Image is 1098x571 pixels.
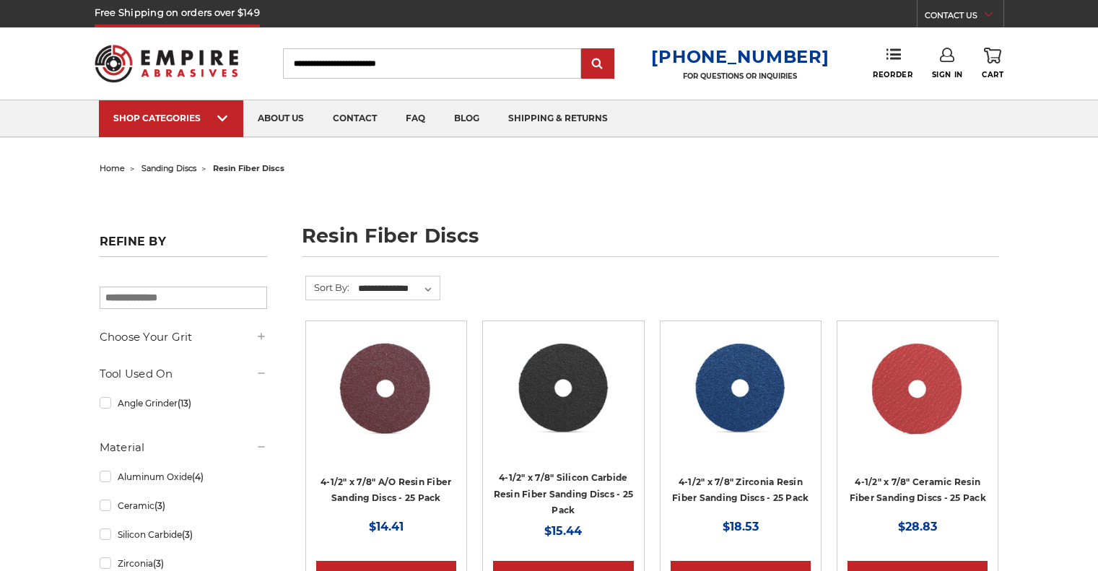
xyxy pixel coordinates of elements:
[100,163,125,173] a: home
[321,476,451,504] a: 4-1/2" x 7/8" A/O Resin Fiber Sanding Discs - 25 Pack
[356,278,440,300] select: Sort By:
[651,46,829,67] a: [PHONE_NUMBER]
[113,113,229,123] div: SHOP CATEGORIES
[671,331,811,471] a: 4-1/2" zirc resin fiber disc
[505,331,622,447] img: 4.5 Inch Silicon Carbide Resin Fiber Discs
[898,520,937,533] span: $28.83
[583,50,612,79] input: Submit
[141,163,196,173] a: sanding discs
[100,235,267,257] h5: Refine by
[302,226,999,257] h1: resin fiber discs
[982,48,1003,79] a: Cart
[682,331,798,447] img: 4-1/2" zirc resin fiber disc
[182,529,193,540] span: (3)
[925,7,1003,27] a: CONTACT US
[544,524,582,538] span: $15.44
[493,331,633,471] a: 4.5 Inch Silicon Carbide Resin Fiber Discs
[306,276,349,298] label: Sort By:
[672,476,809,504] a: 4-1/2" x 7/8" Zirconia Resin Fiber Sanding Discs - 25 Pack
[850,476,986,504] a: 4-1/2" x 7/8" Ceramic Resin Fiber Sanding Discs - 25 Pack
[982,70,1003,79] span: Cart
[243,100,318,137] a: about us
[192,471,204,482] span: (4)
[440,100,494,137] a: blog
[369,520,404,533] span: $14.41
[100,391,267,416] a: Angle Grinder(13)
[873,48,912,79] a: Reorder
[723,520,759,533] span: $18.53
[154,500,165,511] span: (3)
[95,35,239,92] img: Empire Abrasives
[100,365,267,383] h5: Tool Used On
[100,493,267,518] a: Ceramic(3)
[213,163,284,173] span: resin fiber discs
[100,328,267,346] h5: Choose Your Grit
[100,464,267,489] a: Aluminum Oxide(4)
[932,70,963,79] span: Sign In
[494,472,634,515] a: 4-1/2" x 7/8" Silicon Carbide Resin Fiber Sanding Discs - 25 Pack
[859,331,976,447] img: 4-1/2" ceramic resin fiber disc
[651,71,829,81] p: FOR QUESTIONS OR INQUIRIES
[873,70,912,79] span: Reorder
[318,100,391,137] a: contact
[391,100,440,137] a: faq
[153,558,164,569] span: (3)
[178,398,191,409] span: (13)
[316,331,456,471] a: 4.5 inch resin fiber disc
[494,100,622,137] a: shipping & returns
[100,522,267,547] a: Silicon Carbide(3)
[328,331,445,447] img: 4.5 inch resin fiber disc
[100,439,267,456] h5: Material
[848,331,988,471] a: 4-1/2" ceramic resin fiber disc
